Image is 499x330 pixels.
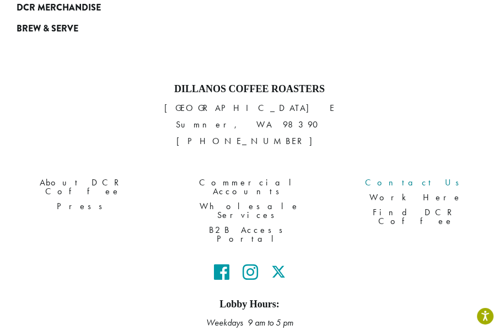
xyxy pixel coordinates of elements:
a: Commercial Accounts [175,175,325,199]
a: Brew & Serve [17,18,150,39]
a: Find DCR Coffee [341,205,491,228]
a: Contact Us [341,175,491,190]
span: DCR Merchandise [17,1,101,15]
a: Press [8,199,158,214]
span: Brew & Serve [17,22,78,36]
h5: Lobby Hours: [8,299,491,311]
a: B2B Access Portal [175,222,325,246]
a: Work Here [341,190,491,205]
h4: Dillanos Coffee Roasters [8,83,491,95]
p: [GEOGRAPHIC_DATA] E Sumner, WA 98390 [PHONE_NUMBER] [8,100,491,150]
em: Weekdays 9 am to 5 pm [206,317,293,328]
a: About DCR Coffee [8,175,158,199]
a: Wholesale Services [175,199,325,222]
